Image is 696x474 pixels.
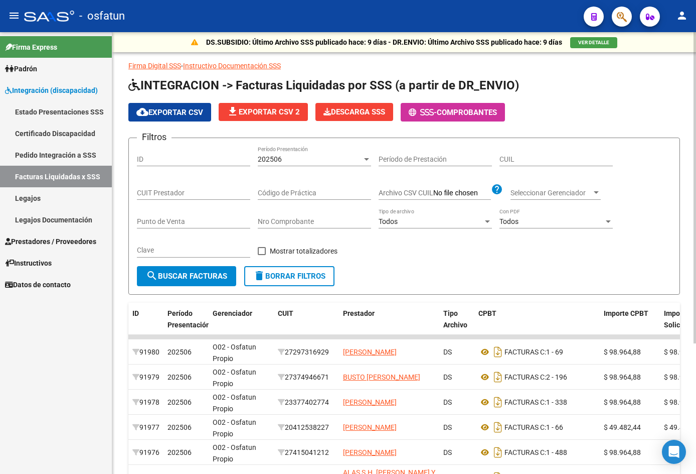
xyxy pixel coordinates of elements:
[132,372,159,383] div: 91979
[274,303,339,347] datatable-header-cell: CUIT
[136,108,203,117] span: Exportar CSV
[379,189,433,197] span: Archivo CSV CUIL
[5,42,57,53] span: Firma Express
[278,447,335,458] div: 27415041212
[379,217,398,225] span: Todos
[600,303,660,347] datatable-header-cell: Importe CPBT
[270,245,337,257] span: Mostrar totalizadores
[278,346,335,358] div: 27297316929
[343,448,397,456] span: [PERSON_NAME]
[504,423,546,431] span: FACTURAS C:
[315,103,393,121] button: Descarga SSS
[167,448,192,456] span: 202506
[167,373,192,381] span: 202506
[209,303,274,347] datatable-header-cell: Gerenciador
[443,398,452,406] span: DS
[315,103,393,122] app-download-masive: Descarga masiva de comprobantes (adjuntos)
[183,62,281,70] a: Instructivo Documentación SSS
[227,105,239,117] mat-icon: file_download
[213,343,256,363] span: O02 - Osfatun Propio
[128,60,680,71] p: -
[478,344,596,360] div: 1 - 69
[213,393,256,413] span: O02 - Osfatun Propio
[343,348,397,356] span: [PERSON_NAME]
[604,348,641,356] span: $ 98.964,88
[504,348,546,356] span: FACTURAS C:
[167,348,192,356] span: 202506
[258,155,282,163] span: 202506
[474,303,600,347] datatable-header-cell: CPBT
[662,440,686,464] div: Open Intercom Messenger
[443,423,452,431] span: DS
[146,270,158,282] mat-icon: search
[570,37,617,48] button: VER DETALLE
[163,303,209,347] datatable-header-cell: Período Presentación
[213,443,256,463] span: O02 - Osfatun Propio
[5,85,98,96] span: Integración (discapacidad)
[343,373,420,381] span: BUSTO [PERSON_NAME]
[213,418,256,438] span: O02 - Osfatun Propio
[206,37,562,48] p: DS.SUBSIDIO: Último Archivo SSS publicado hace: 9 días - DR.ENVIO: Último Archivo SSS publicado h...
[167,398,192,406] span: 202506
[409,108,437,117] span: -
[227,107,300,116] span: Exportar CSV 2
[604,423,641,431] span: $ 49.482,44
[323,107,385,116] span: Descarga SSS
[244,266,334,286] button: Borrar Filtros
[5,63,37,74] span: Padrón
[128,103,211,122] button: Exportar CSV
[443,348,452,356] span: DS
[478,309,496,317] span: CPBT
[491,183,503,195] mat-icon: help
[676,10,688,22] mat-icon: person
[219,103,308,121] button: Exportar CSV 2
[136,106,148,118] mat-icon: cloud_download
[604,398,641,406] span: $ 98.964,88
[478,394,596,410] div: 1 - 338
[343,309,375,317] span: Prestador
[343,398,397,406] span: [PERSON_NAME]
[433,189,491,198] input: Archivo CSV CUIL
[604,309,648,317] span: Importe CPBT
[79,5,125,27] span: - osfatun
[213,309,252,317] span: Gerenciador
[278,422,335,433] div: 20412538227
[401,103,505,122] button: -Comprobantes
[128,78,519,92] span: INTEGRACION -> Facturas Liquidadas por SSS (a partir de DR_ENVIO)
[5,258,52,269] span: Instructivos
[578,40,609,45] span: VER DETALLE
[128,62,181,70] a: Firma Digital SSS
[5,236,96,247] span: Prestadores / Proveedores
[604,448,641,456] span: $ 98.964,88
[491,369,504,385] i: Descargar documento
[253,270,265,282] mat-icon: delete
[478,369,596,385] div: 2 - 196
[604,373,641,381] span: $ 98.964,88
[499,217,518,225] span: Todos
[8,10,20,22] mat-icon: menu
[137,130,171,144] h3: Filtros
[443,309,467,329] span: Tipo Archivo
[278,397,335,408] div: 23377402774
[128,303,163,347] datatable-header-cell: ID
[132,346,159,358] div: 91980
[504,398,546,406] span: FACTURAS C:
[478,419,596,435] div: 1 - 66
[491,344,504,360] i: Descargar documento
[339,303,439,347] datatable-header-cell: Prestador
[504,448,546,456] span: FACTURAS C:
[491,419,504,435] i: Descargar documento
[137,266,236,286] button: Buscar Facturas
[437,108,497,117] span: Comprobantes
[132,309,139,317] span: ID
[213,368,256,388] span: O02 - Osfatun Propio
[439,303,474,347] datatable-header-cell: Tipo Archivo
[132,422,159,433] div: 91977
[504,373,546,381] span: FACTURAS C:
[443,448,452,456] span: DS
[478,444,596,460] div: 1 - 488
[278,309,293,317] span: CUIT
[491,394,504,410] i: Descargar documento
[167,309,210,329] span: Período Presentación
[167,423,192,431] span: 202506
